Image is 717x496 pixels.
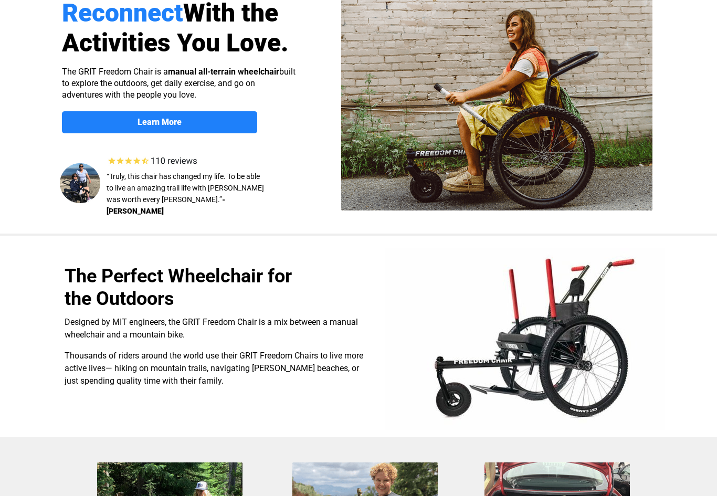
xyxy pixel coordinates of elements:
a: Learn More [62,112,257,134]
span: Designed by MIT engineers, the GRIT Freedom Chair is a mix between a manual wheelchair and a moun... [65,318,358,340]
span: The GRIT Freedom Chair is a built to explore the outdoors, get daily exercise, and go on adventur... [62,67,296,100]
span: Activities You Love. [62,28,289,58]
input: Get more information [37,254,128,273]
span: The Perfect Wheelchair for the Outdoors [65,266,292,310]
span: “Truly, this chair has changed my life. To be able to live an amazing trail life with [PERSON_NAM... [107,173,264,204]
strong: Learn More [138,118,182,128]
strong: manual all-terrain wheelchair [168,67,279,77]
span: Thousands of riders around the world use their GRIT Freedom Chairs to live more active lives— hik... [65,351,363,386]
